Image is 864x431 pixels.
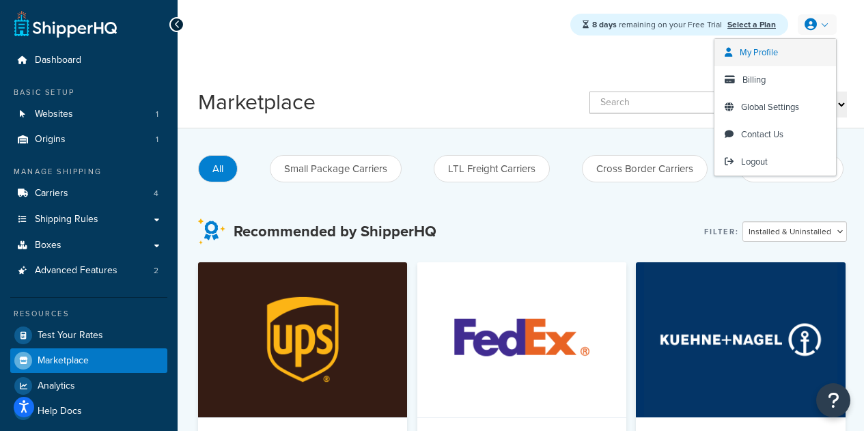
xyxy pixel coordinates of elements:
[154,188,158,199] span: 4
[38,406,82,417] span: Help Docs
[714,66,836,94] a: Billing
[10,258,167,283] a: Advanced Features2
[742,73,766,86] span: Billing
[582,155,708,182] button: Cross Border Carriers
[741,100,799,113] span: Global Settings
[10,48,167,73] a: Dashboard
[10,308,167,320] div: Resources
[714,121,836,148] a: Contact Us
[156,134,158,145] span: 1
[156,109,158,120] span: 1
[592,18,724,31] span: remaining on your Free Trial
[816,383,850,417] button: Open Resource Center
[10,181,167,206] a: Carriers4
[35,109,73,120] span: Websites
[727,18,776,31] a: Select a Plan
[426,262,619,417] img: FedEx®
[434,155,550,182] button: LTL Freight Carriers
[270,155,402,182] button: Small Package Carriers
[10,127,167,152] a: Origins1
[10,87,167,98] div: Basic Setup
[35,265,117,277] span: Advanced Features
[198,155,238,182] button: All
[10,166,167,178] div: Manage Shipping
[10,102,167,127] li: Websites
[10,233,167,258] a: Boxes
[589,92,747,113] input: Search
[741,155,768,168] span: Logout
[740,46,778,59] span: My Profile
[234,223,436,240] h3: Recommended by ShipperHQ
[714,148,836,176] a: Logout
[10,127,167,152] li: Origins
[644,262,837,417] img: Kuehne+Nagel LTL+
[10,323,167,348] a: Test Your Rates
[10,258,167,283] li: Advanced Features
[154,265,158,277] span: 2
[741,128,783,141] span: Contact Us
[35,134,66,145] span: Origins
[35,240,61,251] span: Boxes
[38,330,103,342] span: Test Your Rates
[592,18,617,31] strong: 8 days
[198,87,316,117] h1: Marketplace
[704,222,739,241] label: Filter:
[206,262,400,417] img: UPS®
[38,380,75,392] span: Analytics
[10,348,167,373] a: Marketplace
[10,207,167,232] a: Shipping Rules
[714,39,836,66] a: My Profile
[10,102,167,127] a: Websites1
[714,94,836,121] a: Global Settings
[35,55,81,66] span: Dashboard
[10,181,167,206] li: Carriers
[35,214,98,225] span: Shipping Rules
[10,374,167,398] a: Analytics
[10,399,167,423] a: Help Docs
[38,355,89,367] span: Marketplace
[35,188,68,199] span: Carriers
